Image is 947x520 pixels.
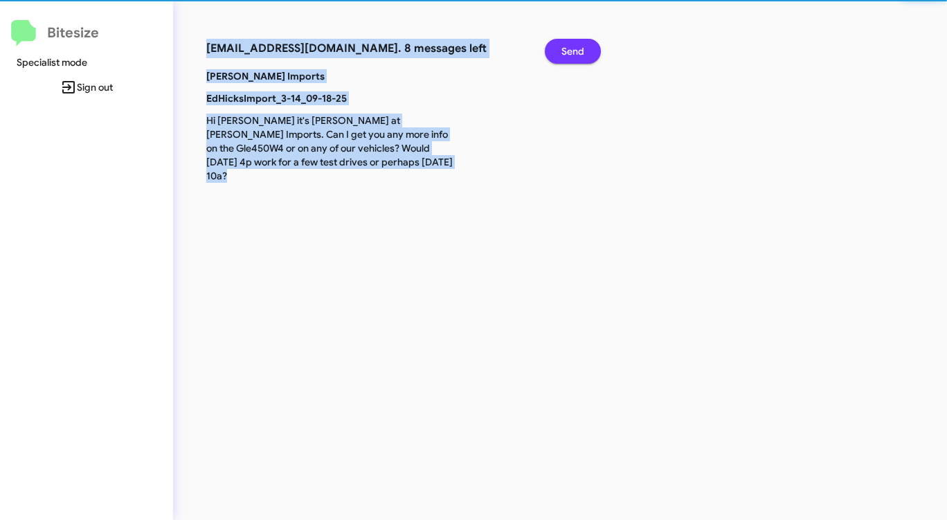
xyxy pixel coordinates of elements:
[196,114,467,183] p: Hi [PERSON_NAME] it's [PERSON_NAME] at [PERSON_NAME] Imports. Can I get you any more info on the ...
[206,92,347,105] b: EdHicksImport_3-14_09-18-25
[206,39,524,58] h3: [EMAIL_ADDRESS][DOMAIN_NAME]. 8 messages left
[11,75,162,100] span: Sign out
[11,20,99,46] a: Bitesize
[206,70,325,82] b: [PERSON_NAME] Imports
[545,39,601,64] button: Send
[561,39,584,64] span: Send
